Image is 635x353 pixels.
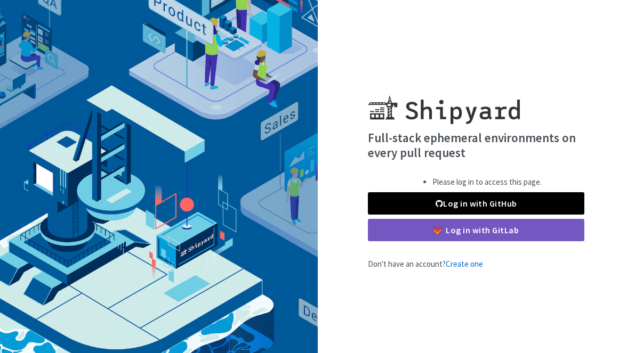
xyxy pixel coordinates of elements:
img: gitlab-color.svg [433,226,441,234]
a: Log in with GitLab [368,219,584,241]
h4: Full-stack ephemeral environments on every pull request [368,130,584,160]
a: Create one [446,259,483,269]
a: Log in with GitHub [368,192,584,215]
img: Shipyard logo [368,83,520,124]
li: Please log in to access this page. [432,176,542,188]
span: Don't have an account? [368,259,483,269]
